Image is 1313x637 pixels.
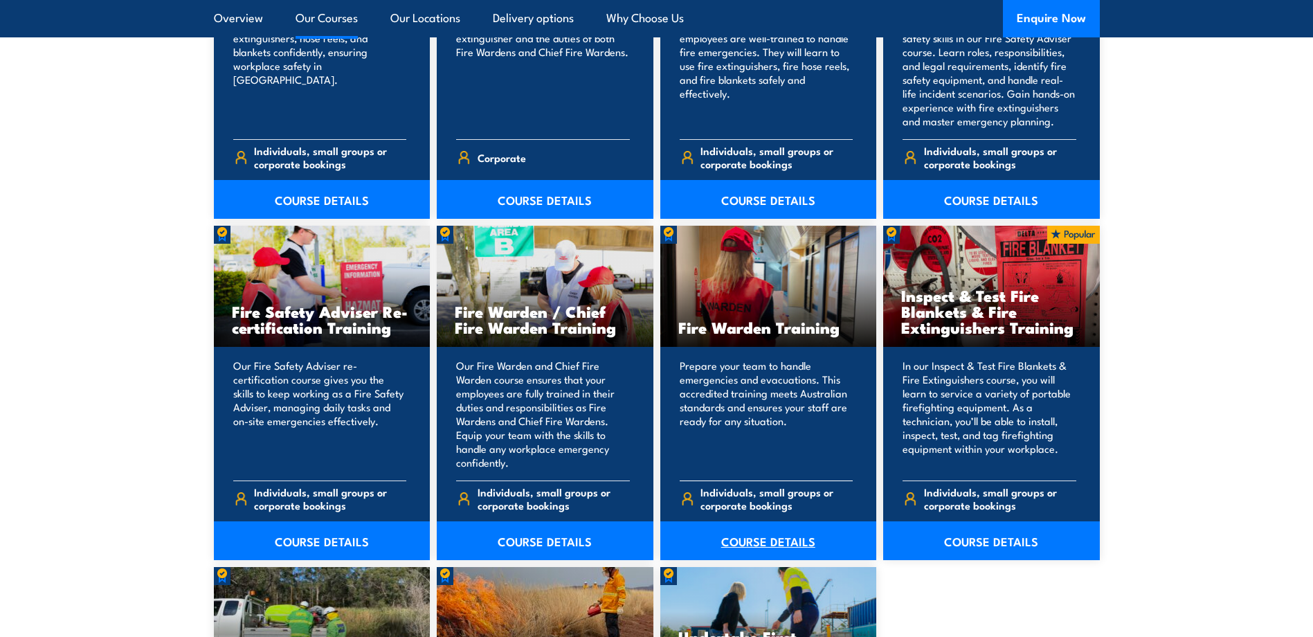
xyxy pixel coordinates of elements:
h3: Fire Warden Training [678,319,859,335]
p: In our Inspect & Test Fire Blankets & Fire Extinguishers course, you will learn to service a vari... [903,359,1076,469]
h3: Fire Safety Adviser Re-certification Training [232,303,413,335]
p: Our Fire Extinguisher and Fire Warden course will ensure your employees are well-trained to handl... [680,3,853,128]
span: Individuals, small groups or corporate bookings [700,485,853,512]
span: Individuals, small groups or corporate bookings [924,485,1076,512]
span: Individuals, small groups or corporate bookings [924,144,1076,170]
p: Equip your team in [GEOGRAPHIC_DATA] with key fire safety skills in our Fire Safety Adviser cours... [903,3,1076,128]
p: Prepare your team to handle emergencies and evacuations. This accredited training meets Australia... [680,359,853,469]
a: COURSE DETAILS [660,521,877,560]
a: COURSE DETAILS [660,180,877,219]
span: Individuals, small groups or corporate bookings [254,144,406,170]
a: COURSE DETAILS [883,180,1100,219]
a: COURSE DETAILS [883,521,1100,560]
h3: Fire Warden / Chief Fire Warden Training [455,303,635,335]
p: Our Fire Safety Adviser re-certification course gives you the skills to keep working as a Fire Sa... [233,359,407,469]
p: Our Fire Combo Awareness Day includes training on how to use a fire extinguisher and the duties o... [456,3,630,128]
span: Corporate [478,147,526,168]
p: Train your team in essential fire safety. Learn to use fire extinguishers, hose reels, and blanke... [233,3,407,128]
a: COURSE DETAILS [437,180,653,219]
a: COURSE DETAILS [214,180,431,219]
h3: Inspect & Test Fire Blankets & Fire Extinguishers Training [901,287,1082,335]
a: COURSE DETAILS [437,521,653,560]
p: Our Fire Warden and Chief Fire Warden course ensures that your employees are fully trained in the... [456,359,630,469]
a: COURSE DETAILS [214,521,431,560]
span: Individuals, small groups or corporate bookings [478,485,630,512]
span: Individuals, small groups or corporate bookings [700,144,853,170]
span: Individuals, small groups or corporate bookings [254,485,406,512]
